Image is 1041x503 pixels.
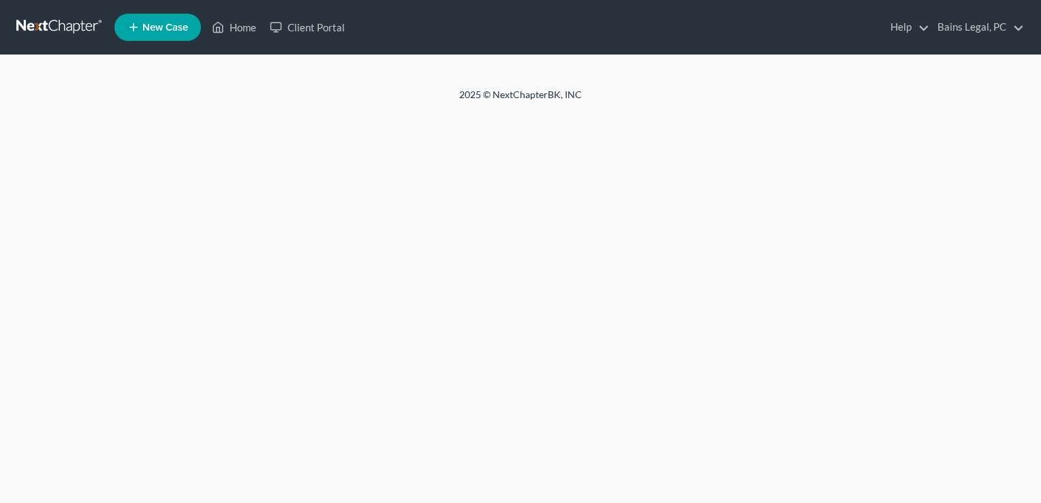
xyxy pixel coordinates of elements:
new-legal-case-button: New Case [114,14,201,41]
a: Bains Legal, PC [931,15,1024,40]
a: Client Portal [263,15,352,40]
div: 2025 © NextChapterBK, INC [132,88,909,112]
a: Home [205,15,263,40]
a: Help [884,15,929,40]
